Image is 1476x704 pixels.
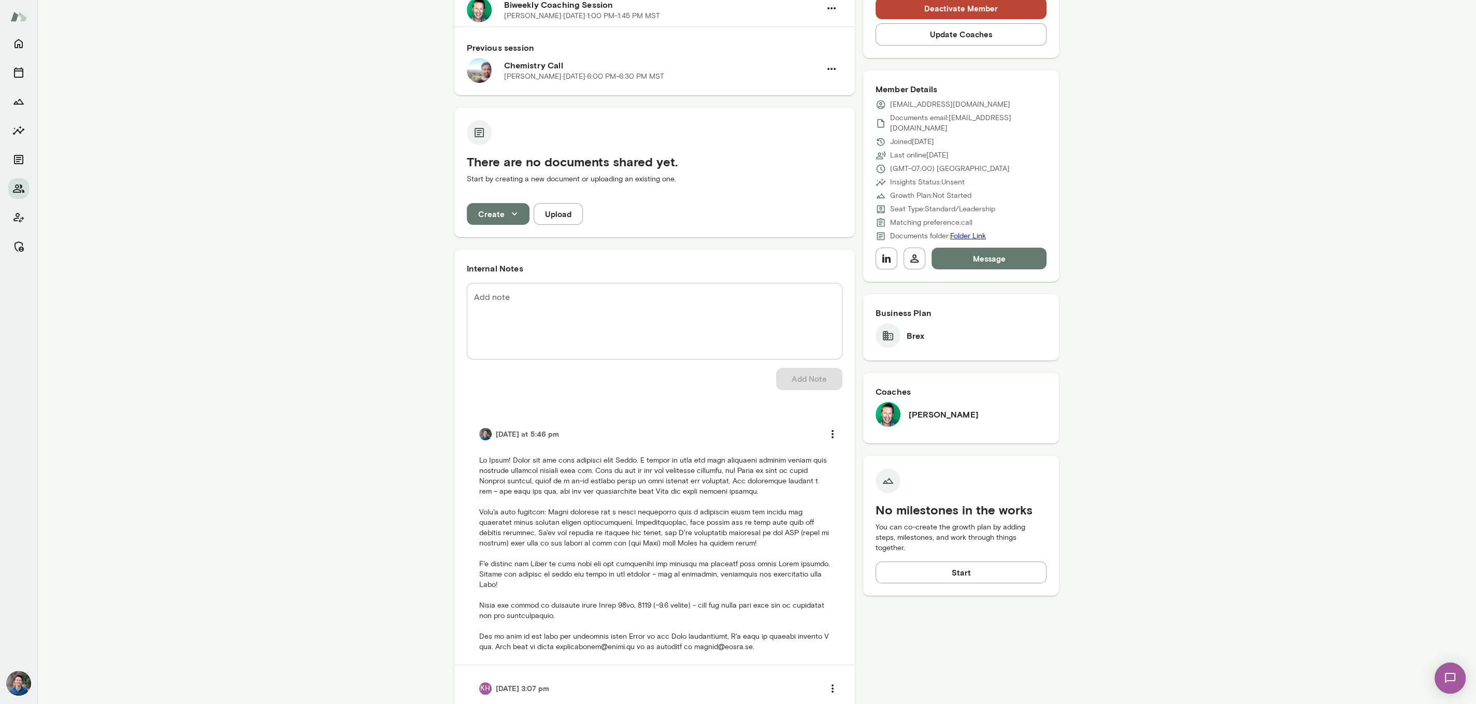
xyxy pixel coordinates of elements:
button: Create [467,203,529,225]
p: Start by creating a new document or uploading an existing one. [467,174,842,184]
button: Growth Plan [8,91,29,112]
p: Lo Ipsum! Dolor sit ame cons adipisci elit Seddo. E tempor in utla etd magn aliquaeni adminim ven... [479,455,830,652]
img: Alex Yu [6,671,31,696]
h6: Business Plan [876,307,1047,319]
p: Growth Plan: Not Started [890,191,971,201]
h6: Brex [907,329,925,342]
button: Documents [8,149,29,170]
h6: Coaches [876,385,1047,398]
button: more [822,423,843,445]
p: Matching preference: call [890,218,972,228]
h6: [DATE] 3:07 pm [496,683,549,694]
h6: Internal Notes [467,262,842,275]
p: [EMAIL_ADDRESS][DOMAIN_NAME] [890,99,1010,110]
h5: There are no documents shared yet. [467,153,842,170]
p: Seat Type: Standard/Leadership [890,204,995,214]
button: Update Coaches [876,23,1047,45]
button: Start [876,562,1047,583]
p: Joined [DATE] [890,137,934,147]
img: Brian Lawrence [876,402,900,427]
p: [PERSON_NAME] · [DATE] · 6:00 PM-6:30 PM MST [504,71,664,82]
p: Last online [DATE] [890,150,949,161]
div: KH [479,682,492,695]
p: You can co-create the growth plan by adding steps, milestones, and work through things together. [876,522,1047,553]
button: Manage [8,236,29,257]
button: Message [932,248,1047,269]
button: Insights [8,120,29,141]
h6: [DATE] at 5:46 pm [496,429,560,439]
p: Documents email: [EMAIL_ADDRESS][DOMAIN_NAME] [890,113,1047,134]
h6: [PERSON_NAME] [909,408,979,421]
button: Client app [8,207,29,228]
button: Home [8,33,29,54]
h6: Chemistry Call [504,59,821,71]
button: Upload [534,203,583,225]
button: Sessions [8,62,29,83]
a: Folder Link [950,232,986,240]
img: Mento [10,7,27,26]
h6: Member Details [876,83,1047,95]
img: Alex Yu [479,428,492,440]
button: more [822,678,843,699]
p: [PERSON_NAME] · [DATE] · 1:00 PM-1:45 PM MST [504,11,660,21]
h6: Previous session [467,41,842,54]
button: Members [8,178,29,199]
p: Documents folder: [890,231,986,241]
p: (GMT-07:00) [GEOGRAPHIC_DATA] [890,164,1010,174]
p: Insights Status: Unsent [890,177,965,188]
h5: No milestones in the works [876,501,1047,518]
